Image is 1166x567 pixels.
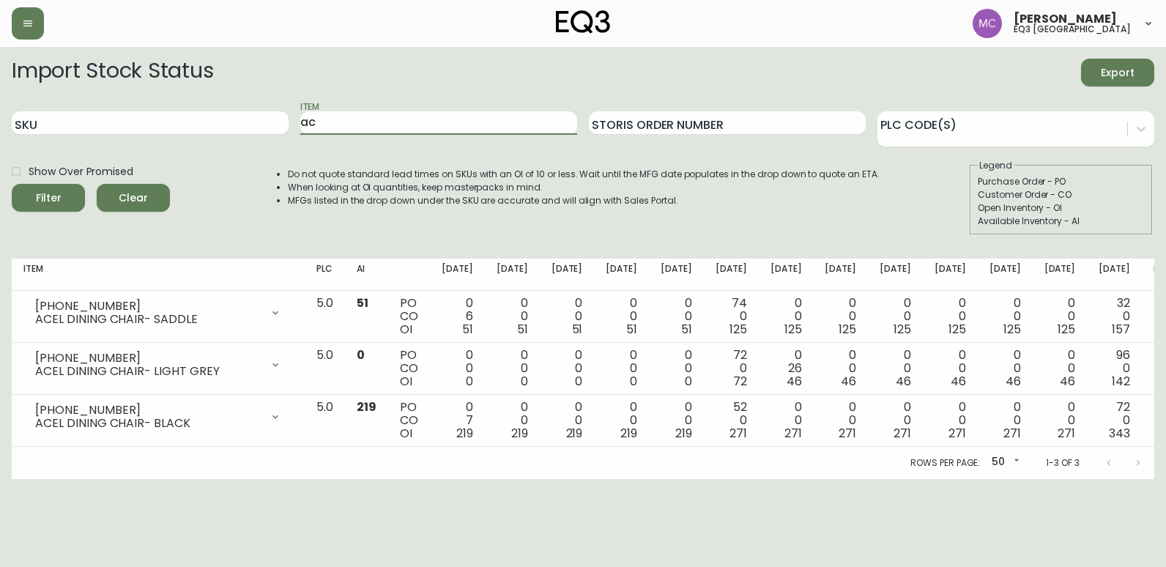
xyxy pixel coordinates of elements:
[400,401,418,440] div: PO CO
[305,343,345,395] td: 5.0
[649,259,704,291] th: [DATE]
[896,373,911,390] span: 46
[894,321,911,338] span: 125
[540,259,595,291] th: [DATE]
[35,404,261,417] div: [PHONE_NUMBER]
[400,349,418,388] div: PO CO
[466,373,473,390] span: 0
[787,373,802,390] span: 46
[1109,425,1130,442] span: 343
[517,321,528,338] span: 51
[880,401,911,440] div: 0 0
[606,297,637,336] div: 0 0
[1058,321,1075,338] span: 125
[935,349,966,388] div: 0 0
[839,321,856,338] span: 125
[1093,64,1143,82] span: Export
[288,168,880,181] li: Do not quote standard lead times on SKUs with an OI of 10 or less. Wait until the MFG date popula...
[685,373,692,390] span: 0
[989,349,1021,388] div: 0 0
[442,297,473,336] div: 0 6
[935,297,966,336] div: 0 0
[978,215,1145,228] div: Available Inventory - AI
[1099,349,1130,388] div: 96 0
[1033,259,1088,291] th: [DATE]
[978,259,1033,291] th: [DATE]
[1099,297,1130,336] div: 32 0
[36,189,62,207] div: Filter
[759,259,814,291] th: [DATE]
[868,259,923,291] th: [DATE]
[35,352,261,365] div: [PHONE_NUMBER]
[35,300,261,313] div: [PHONE_NUMBER]
[1014,13,1117,25] span: [PERSON_NAME]
[978,201,1145,215] div: Open Inventory - OI
[497,297,528,336] div: 0 0
[880,297,911,336] div: 0 0
[675,425,692,442] span: 219
[521,373,528,390] span: 0
[288,194,880,207] li: MFGs listed in the drop down under the SKU are accurate and will align with Sales Portal.
[497,401,528,440] div: 0 0
[716,401,747,440] div: 52 0
[1087,259,1142,291] th: [DATE]
[1014,25,1131,34] h5: eq3 [GEOGRAPHIC_DATA]
[1060,373,1075,390] span: 46
[948,425,966,442] span: 271
[552,401,583,440] div: 0 0
[12,184,85,212] button: Filter
[1044,349,1076,388] div: 0 0
[948,321,966,338] span: 125
[1044,401,1076,440] div: 0 0
[575,373,582,390] span: 0
[716,297,747,336] div: 74 0
[29,164,133,179] span: Show Over Promised
[288,181,880,194] li: When looking at OI quantities, keep masterpacks in mind.
[770,349,802,388] div: 0 26
[986,451,1022,475] div: 50
[357,399,376,415] span: 219
[1006,373,1021,390] span: 46
[1044,297,1076,336] div: 0 0
[442,349,473,388] div: 0 0
[357,294,368,311] span: 51
[989,297,1021,336] div: 0 0
[661,401,692,440] div: 0 0
[661,349,692,388] div: 0 0
[35,365,261,378] div: ACEL DINING CHAIR- LIGHT GREY
[400,297,418,336] div: PO CO
[935,401,966,440] div: 0 0
[442,401,473,440] div: 0 7
[973,9,1002,38] img: 6dbdb61c5655a9a555815750a11666cc
[23,349,293,381] div: [PHONE_NUMBER]ACEL DINING CHAIR- LIGHT GREY
[594,259,649,291] th: [DATE]
[910,456,980,470] p: Rows per page:
[1003,321,1021,338] span: 125
[1003,425,1021,442] span: 271
[729,425,747,442] span: 271
[784,321,802,338] span: 125
[661,297,692,336] div: 0 0
[825,297,856,336] div: 0 0
[923,259,978,291] th: [DATE]
[784,425,802,442] span: 271
[770,401,802,440] div: 0 0
[552,349,583,388] div: 0 0
[511,425,528,442] span: 219
[813,259,868,291] th: [DATE]
[978,188,1145,201] div: Customer Order - CO
[841,373,856,390] span: 46
[978,175,1145,188] div: Purchase Order - PO
[485,259,540,291] th: [DATE]
[880,349,911,388] div: 0 0
[305,259,345,291] th: PLC
[35,313,261,326] div: ACEL DINING CHAIR- SADDLE
[839,425,856,442] span: 271
[606,401,637,440] div: 0 0
[606,349,637,388] div: 0 0
[12,259,305,291] th: Item
[345,259,388,291] th: AI
[430,259,485,291] th: [DATE]
[681,321,692,338] span: 51
[716,349,747,388] div: 72 0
